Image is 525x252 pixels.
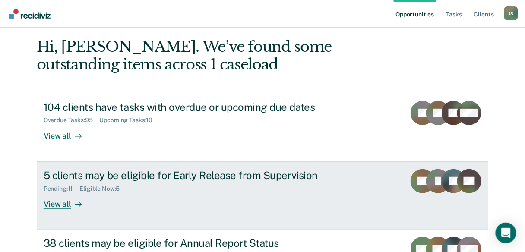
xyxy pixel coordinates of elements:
[100,117,160,124] div: Upcoming Tasks : 10
[9,9,51,19] img: Recidiviz
[37,94,488,162] a: 104 clients have tasks with overdue or upcoming due datesOverdue Tasks:95Upcoming Tasks:10View all
[44,192,92,209] div: View all
[37,162,488,230] a: 5 clients may be eligible for Early Release from SupervisionPending:11Eligible Now:5View all
[44,237,347,249] div: 38 clients may be eligible for Annual Report Status
[44,169,347,182] div: 5 clients may be eligible for Early Release from Supervision
[44,124,92,141] div: View all
[496,223,516,243] div: Open Intercom Messenger
[79,185,127,192] div: Eligible Now : 5
[44,185,80,192] div: Pending : 11
[504,6,518,20] button: Profile dropdown button
[44,117,100,124] div: Overdue Tasks : 95
[44,101,347,113] div: 104 clients have tasks with overdue or upcoming due dates
[504,6,518,20] div: J S
[37,38,398,73] div: Hi, [PERSON_NAME]. We’ve found some outstanding items across 1 caseload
